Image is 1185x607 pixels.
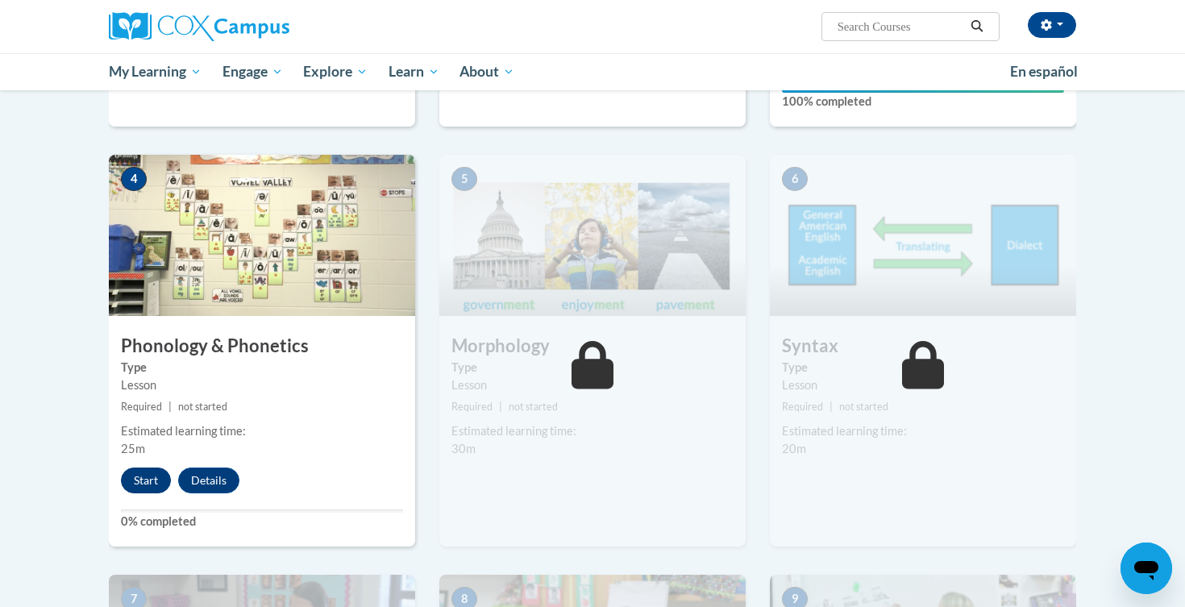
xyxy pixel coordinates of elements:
[836,17,965,36] input: Search Courses
[1028,12,1076,38] button: Account Settings
[121,359,403,376] label: Type
[829,401,833,413] span: |
[965,17,989,36] button: Search
[109,12,289,41] img: Cox Campus
[509,401,558,413] span: not started
[222,62,283,81] span: Engage
[782,376,1064,394] div: Lesson
[770,155,1076,316] img: Course Image
[451,359,734,376] label: Type
[782,93,1064,110] label: 100% completed
[109,334,415,359] h3: Phonology & Phonetics
[109,155,415,316] img: Course Image
[782,422,1064,440] div: Estimated learning time:
[121,442,145,455] span: 25m
[1000,55,1088,89] a: En español
[378,53,450,90] a: Learn
[782,442,806,455] span: 20m
[303,62,368,81] span: Explore
[121,376,403,394] div: Lesson
[293,53,378,90] a: Explore
[782,401,823,413] span: Required
[451,167,477,191] span: 5
[121,401,162,413] span: Required
[121,167,147,191] span: 4
[121,513,403,530] label: 0% completed
[451,401,493,413] span: Required
[1010,63,1078,80] span: En español
[451,376,734,394] div: Lesson
[439,334,746,359] h3: Morphology
[212,53,293,90] a: Engage
[782,167,808,191] span: 6
[499,401,502,413] span: |
[439,155,746,316] img: Course Image
[389,62,439,81] span: Learn
[178,401,227,413] span: not started
[109,12,415,41] a: Cox Campus
[839,401,888,413] span: not started
[121,468,171,493] button: Start
[109,62,202,81] span: My Learning
[1121,543,1172,594] iframe: Button to launch messaging window
[450,53,526,90] a: About
[770,334,1076,359] h3: Syntax
[121,422,403,440] div: Estimated learning time:
[168,401,172,413] span: |
[178,468,239,493] button: Details
[782,89,1064,93] div: Your progress
[451,442,476,455] span: 30m
[459,62,514,81] span: About
[782,359,1064,376] label: Type
[451,422,734,440] div: Estimated learning time:
[98,53,212,90] a: My Learning
[85,53,1100,90] div: Main menu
